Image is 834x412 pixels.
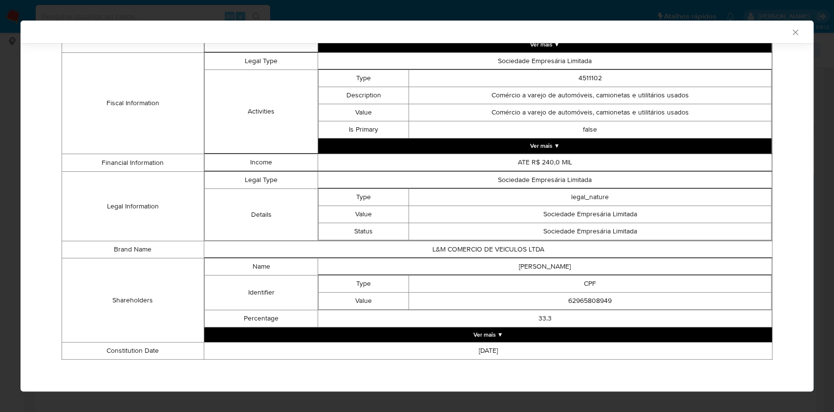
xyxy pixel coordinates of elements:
td: Value [319,104,409,121]
td: Income [204,154,318,171]
td: Brand Name [62,241,204,258]
td: Status [319,223,409,240]
td: Identifier [204,275,318,310]
td: Legal Information [62,172,204,241]
td: Fiscal Information [62,53,204,154]
td: 33.3 [318,310,772,327]
td: Comércio a varejo de automóveis, camionetas e utilitários usados [409,104,771,121]
td: Sociedade Empresária Limitada [318,53,772,70]
td: CPF [409,275,771,293]
button: Expand array [204,327,772,342]
td: 4511102 [409,70,771,87]
td: ATE R$ 240,0 MIL [318,154,772,171]
td: Sociedade Empresária Limitada [409,206,771,223]
td: Type [319,275,409,293]
td: Activities [204,70,318,154]
button: Expand array [318,138,771,153]
td: Constitution Date [62,343,204,360]
td: Name [204,258,318,275]
td: Shareholders [62,258,204,343]
td: Type [319,189,409,206]
td: Value [319,293,409,310]
td: Percentage [204,310,318,327]
td: Sociedade Empresária Limitada [318,172,772,189]
div: closure-recommendation-modal [21,21,813,391]
td: Details [204,189,318,241]
td: Type [319,70,409,87]
button: Expand array [318,37,771,52]
td: Legal Type [204,53,318,70]
td: [DATE] [204,343,772,360]
td: [PERSON_NAME] [318,258,772,275]
td: Description [319,87,409,104]
td: Value [319,206,409,223]
button: Fechar a janela [791,27,799,36]
td: Comércio a varejo de automóveis, camionetas e utilitários usados [409,87,771,104]
td: Sociedade Empresária Limitada [409,223,771,240]
td: L&M COMERCIO DE VEICULOS LTDA [204,241,772,258]
td: Financial Information [62,154,204,172]
td: Is Primary [319,121,409,138]
td: legal_nature [409,189,771,206]
td: Legal Type [204,172,318,189]
td: false [409,121,771,138]
td: 62965808949 [409,293,771,310]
